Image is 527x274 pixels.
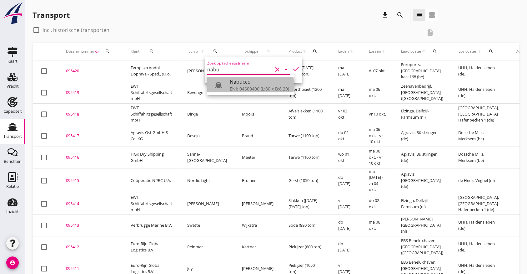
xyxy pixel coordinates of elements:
div: Berichten [4,159,22,163]
td: UHH, Haldensleben (de) [451,236,508,258]
td: Soda (880 ton) [281,215,331,236]
td: Afvalslakken (1100 ton) [281,103,331,125]
td: vr 10 okt. [361,103,394,125]
i: account_circle [6,256,19,269]
td: Agravis, [GEOGRAPHIC_DATA] (de) [394,168,451,193]
td: [GEOGRAPHIC_DATA], [GEOGRAPHIC_DATA] Hafenbecken 1 (de) [451,193,508,215]
td: de Heus, Veghel (nl) [451,168,508,193]
span: Loslocatie [458,49,477,54]
i: arrow_downward [94,49,99,54]
div: 095417 [66,133,116,139]
td: Gerst (1050 ton) [281,168,331,193]
i: arrow_upward [263,49,274,54]
td: Wijkstra [234,215,281,236]
td: Nordic Light [180,168,234,193]
div: 095419 [66,90,116,96]
div: 095420 [66,68,116,74]
div: Transport [3,134,22,138]
div: Klant [131,44,172,59]
td: Desejo [180,125,234,147]
i: arrow_drop_down [282,66,290,73]
td: UHH, Haldensleben (de) [451,82,508,103]
div: Capaciteit [3,109,22,113]
td: Sanne-[GEOGRAPHIC_DATA] [180,147,234,168]
td: EWT Schiffahrtsgesellschaft mbH [123,82,180,103]
img: logo-small.a267ee39.svg [1,2,24,25]
td: Euro-Rijn Global Logistics B.V. [123,236,180,258]
td: Slakken ([DATE] - [DATE] ton) [281,193,331,215]
td: Swette [180,215,234,236]
div: Transport [33,10,70,20]
td: ma 06 okt. [361,82,394,103]
i: view_headline [415,11,423,19]
div: ENI: 04600400 (L:80 x B:8.20) [230,85,289,92]
span: Dossiernummer [66,49,94,54]
td: Euroports, [GEOGRAPHIC_DATA] kaai 168 (be) [394,60,451,82]
td: UHH, Haldensleben (de) [451,60,508,82]
td: di 07 okt. [361,60,394,82]
td: Revenge [180,82,234,103]
td: Elzinga, Delfzijl-Farmsum (nl) [394,103,451,125]
td: Piekijzer (800 ton) [281,236,331,258]
td: Meeter [234,147,281,168]
i: arrow_upward [302,49,307,54]
div: 095412 [66,244,116,250]
td: Moors [234,103,281,125]
td: Dossche Mills, Merksem (be) [451,125,508,147]
td: do [DATE] [331,236,361,258]
i: download [381,11,389,19]
td: Potas ([DATE] - [DATE] ton) [281,60,331,82]
i: view_agenda [428,11,436,19]
div: Relatie [6,184,19,189]
td: ma [DATE] [331,82,361,103]
td: Evropska Vodni Doprava - Sped., s.r.o. [123,60,180,82]
span: Product [289,49,302,54]
td: Tarwe (1100 ton) [281,147,331,168]
td: wo 01 okt. [331,147,361,168]
i: arrow_upward [477,49,483,54]
td: Anorthosiet (1200 ton) [281,82,331,103]
td: [PERSON_NAME] [180,60,234,82]
td: Agravis, Bülstringen (de) [394,147,451,168]
td: Bruinen [234,168,281,193]
i: arrow_upward [199,49,206,54]
i: search [213,49,218,54]
label: Incl. historische transporten [43,27,109,33]
td: [GEOGRAPHIC_DATA], [GEOGRAPHIC_DATA] Hafenbecken 1 (de) [451,103,508,125]
div: 095415 [66,178,116,184]
td: Reinmar [180,236,234,258]
i: search [432,49,437,54]
span: Schip [187,49,199,54]
span: Laden [338,49,349,54]
td: [PERSON_NAME], [GEOGRAPHIC_DATA] (nl) [394,215,451,236]
td: EWT Schiffahrtsgesellschaft mbH [123,103,180,125]
td: do 02 okt. [331,125,361,147]
td: Elzinga, Delfzijl-Farmsum (nl) [394,193,451,215]
td: ma [DATE] [331,60,361,82]
div: 095413 [66,222,116,229]
i: arrow_upward [349,49,354,54]
i: search [149,49,154,54]
div: 095414 [66,201,116,207]
div: 095411 [66,266,116,272]
td: [PERSON_NAME] [180,193,234,215]
span: Lossen [369,49,381,54]
i: search [489,49,494,54]
td: EWT Schiffahrtsgesellschaft mbH [123,193,180,215]
td: UHH, Haldensleben (de) [451,215,508,236]
td: EBS Beneluxhaven, [GEOGRAPHIC_DATA] ([GEOGRAPHIC_DATA]) [394,236,451,258]
td: Agravis Ost GmbH & Co. KG [123,125,180,147]
td: do [DATE] [331,215,361,236]
td: Zeehavenbedrijf, [GEOGRAPHIC_DATA] ([GEOGRAPHIC_DATA]) [394,82,451,103]
i: clear [274,66,281,73]
td: do 02 okt. [361,193,394,215]
input: Zoek op (scheeps)naam [207,65,272,75]
td: Verbrugge Marine B.V. [123,215,180,236]
div: Inzicht [6,209,19,214]
div: 095416 [66,154,116,161]
td: Dirkje [180,103,234,125]
i: check [292,65,300,73]
span: Laadlocatie [401,49,421,54]
td: Brand [234,125,281,147]
td: Tarwe (1100 ton) [281,125,331,147]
